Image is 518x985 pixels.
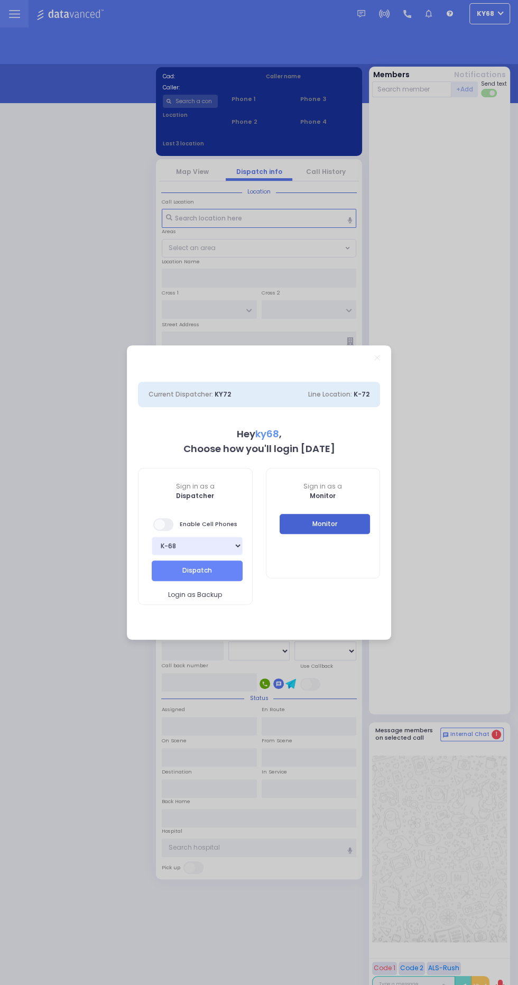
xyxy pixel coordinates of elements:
button: Dispatch [152,560,243,581]
span: Line Location: [308,390,352,399]
span: ky68 [255,427,279,440]
b: Monitor [310,491,336,500]
span: Current Dispatcher: [149,390,213,399]
span: Sign in as a [138,482,252,491]
span: K-72 [354,390,369,399]
button: Monitor [280,514,371,534]
span: Login as Backup [168,590,222,600]
span: KY72 [215,390,231,399]
b: Choose how you'll login [DATE] [183,442,335,455]
span: Sign in as a [266,482,380,491]
a: Close [374,355,380,361]
b: Dispatcher [176,491,214,500]
span: Enable Cell Phones [153,517,237,532]
b: Hey , [237,427,282,440]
